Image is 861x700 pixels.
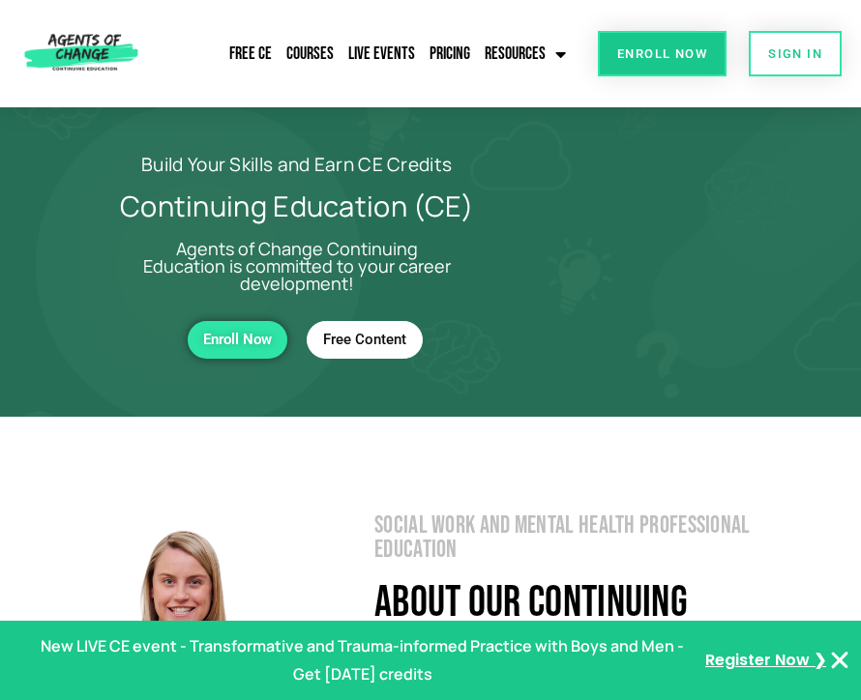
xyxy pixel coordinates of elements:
[135,240,459,292] p: Agents of Change Continuing Education is committed to your career development!
[224,32,277,76] a: Free CE
[828,649,851,672] button: Close Banner
[749,31,842,76] a: SIGN IN
[307,321,423,359] a: Free Content
[768,47,822,60] span: SIGN IN
[705,647,826,675] a: Register Now ❯
[343,32,420,76] a: Live Events
[48,156,546,173] h2: Build Your Skills and Earn CE Credits
[203,332,272,348] span: Enroll Now
[374,581,837,668] h4: About Our Continuing Education Offerings
[323,332,406,348] span: Free Content
[282,32,339,76] a: Courses
[188,321,287,359] a: Enroll Now
[617,47,707,60] span: Enroll Now
[480,32,571,76] a: Resources
[374,513,837,562] h2: Social Work and Mental Health Professional Education
[184,32,571,76] nav: Menu
[425,32,475,76] a: Pricing
[598,31,727,76] a: Enroll Now
[48,192,546,220] h1: Continuing Education (CE)
[35,632,690,688] p: New LIVE CE event - Transformative and Trauma-informed Practice with Boys and Men - Get [DATE] cr...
